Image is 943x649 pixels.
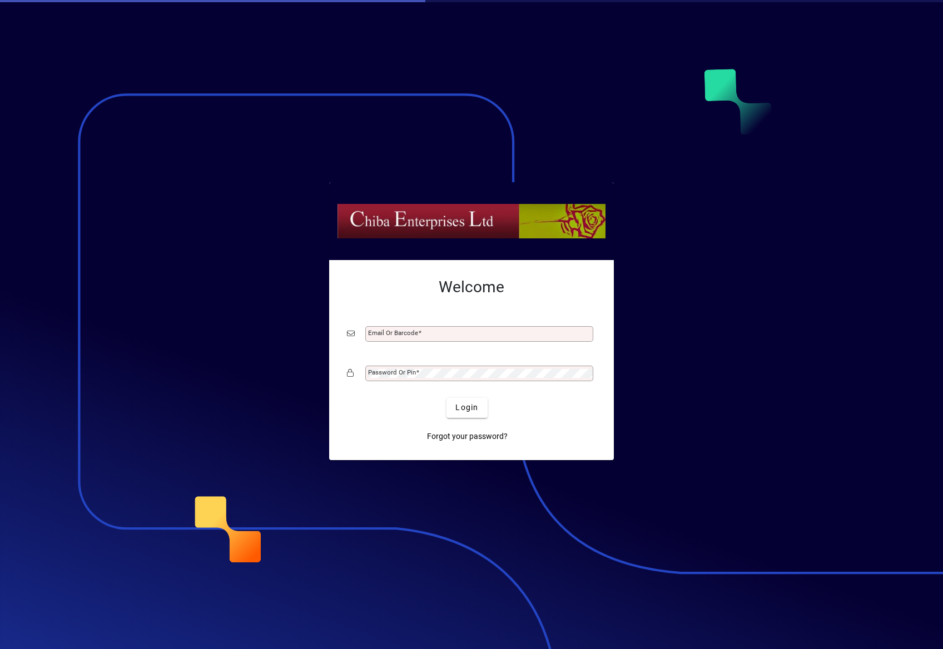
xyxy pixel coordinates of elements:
button: Login [446,398,487,418]
span: Forgot your password? [427,431,508,442]
mat-label: Password or Pin [368,368,416,376]
mat-label: Email or Barcode [368,329,418,337]
h2: Welcome [347,278,596,297]
a: Forgot your password? [423,427,512,447]
span: Login [455,402,478,413]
